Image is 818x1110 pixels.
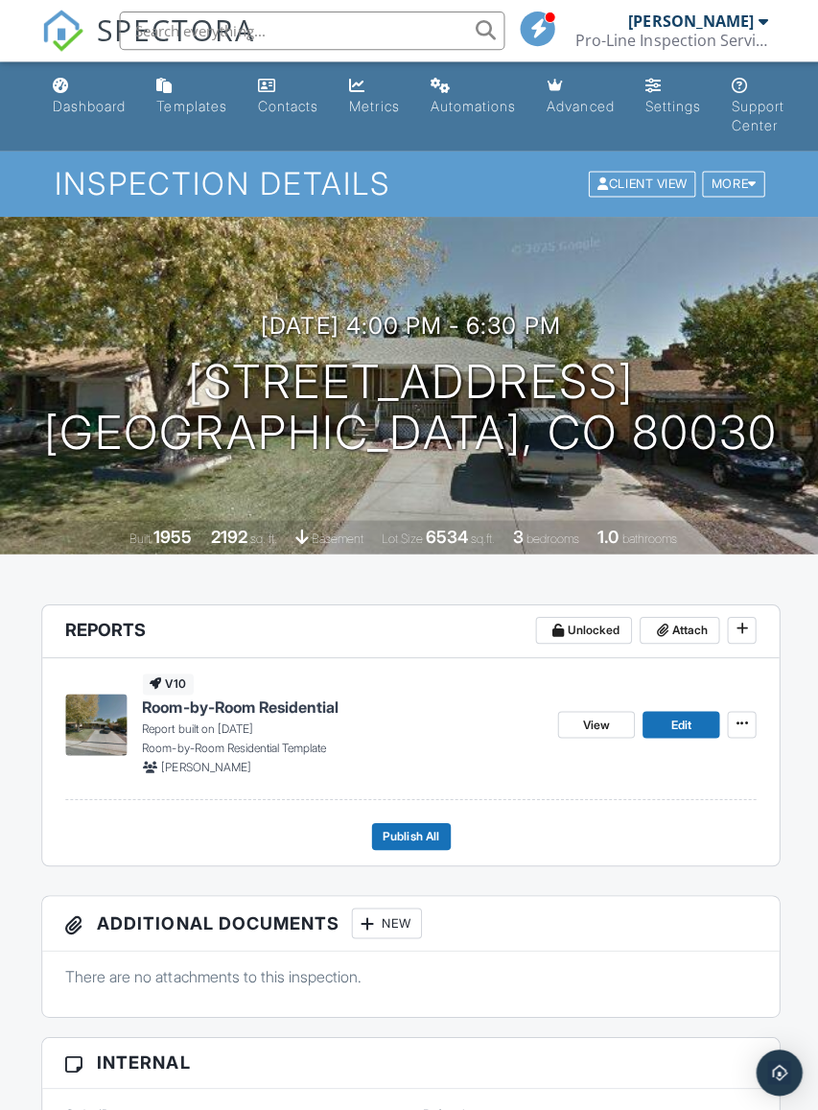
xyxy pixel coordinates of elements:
span: basement [311,529,362,543]
h3: Additional Documents [42,892,777,947]
span: sq.ft. [469,529,493,543]
div: Pro-Line Inspection Services. [573,31,764,50]
div: Dashboard [53,97,126,113]
h1: [STREET_ADDRESS] [GEOGRAPHIC_DATA], CO 80030 [44,355,775,457]
span: Lot Size [381,529,421,543]
div: 6534 [424,524,466,544]
div: 3 [511,524,522,544]
div: Support Center [729,97,782,132]
input: Search everything... [119,12,502,50]
span: bedrooms [525,529,577,543]
img: The Best Home Inspection Software - Spectora [41,10,83,52]
div: 1.0 [596,524,617,544]
a: Settings [635,69,706,124]
div: More [699,171,761,197]
div: Contacts [257,97,317,113]
div: Client View [586,171,692,197]
div: Open Intercom Messenger [753,1045,799,1091]
a: Support Center [721,69,789,143]
div: Metrics [348,97,398,113]
h1: Inspection Details [55,166,763,200]
div: 1955 [153,524,192,544]
div: Templates [156,97,226,113]
div: Automations [429,97,514,113]
a: Automations (Basic) [421,69,522,124]
span: SPECTORA [97,10,254,50]
div: 2192 [210,524,246,544]
span: bathrooms [619,529,674,543]
h3: [DATE] 4:00 pm - 6:30 pm [260,311,558,337]
div: [PERSON_NAME] [625,12,750,31]
a: Client View [584,175,697,189]
a: Metrics [340,69,406,124]
h3: Internal [42,1033,777,1083]
p: There are no attachments to this inspection. [65,961,754,982]
span: sq. ft. [249,529,276,543]
a: Templates [149,69,234,124]
a: Contacts [249,69,325,124]
div: Advanced [545,97,612,113]
a: SPECTORA [41,26,254,66]
div: New [350,904,420,934]
a: Dashboard [45,69,133,124]
div: Settings [643,97,698,113]
a: Advanced [537,69,619,124]
span: Built [129,529,151,543]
